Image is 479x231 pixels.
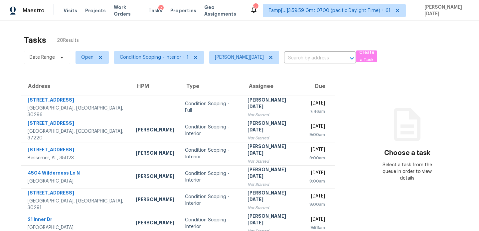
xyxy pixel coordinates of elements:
[359,49,374,64] span: Create a Task
[309,201,325,208] div: 9:00am
[81,54,93,61] span: Open
[136,126,174,135] div: [PERSON_NAME]
[309,155,325,161] div: 9:00am
[185,147,237,160] div: Condition Scoping - Interior
[130,77,180,96] th: HPM
[247,213,298,228] div: [PERSON_NAME][DATE]
[384,150,430,156] h3: Choose a task
[204,4,242,17] span: Geo Assignments
[304,77,335,96] th: Due
[422,4,469,17] span: [PERSON_NAME][DATE]
[136,173,174,181] div: [PERSON_NAME]
[185,101,237,114] div: Condition Scoping - Full
[247,120,298,135] div: [PERSON_NAME][DATE]
[24,37,46,43] h2: Tasks
[347,54,357,63] button: Open
[23,7,45,14] span: Maestro
[28,155,125,161] div: Bessemer, AL, 35023
[28,105,125,118] div: [GEOGRAPHIC_DATA], [GEOGRAPHIC_DATA], 30296
[185,217,237,230] div: Condition Scoping - Interior
[242,77,304,96] th: Assignee
[28,128,125,141] div: [GEOGRAPHIC_DATA], [GEOGRAPHIC_DATA], 37220
[309,178,325,185] div: 9:00am
[247,166,298,181] div: [PERSON_NAME][DATE]
[30,54,55,61] span: Date Range
[170,7,196,14] span: Properties
[356,50,377,62] button: Create a Task
[158,5,164,12] div: 2
[377,162,438,182] div: Select a task from the queue in order to view details
[136,219,174,228] div: [PERSON_NAME]
[114,4,140,17] span: Work Orders
[309,224,325,231] div: 9:58am
[185,170,237,184] div: Condition Scoping - Interior
[268,7,391,14] span: Tamp[…]3:59:59 Gmt 0700 (pacific Daylight Time) + 61
[247,158,298,165] div: Not Started
[185,193,237,207] div: Condition Scoping - Interior
[309,146,325,155] div: [DATE]
[247,143,298,158] div: [PERSON_NAME][DATE]
[120,54,189,61] span: Condition Scoping - Interior + 1
[309,216,325,224] div: [DATE]
[57,37,79,44] span: 20 Results
[28,170,125,178] div: 4504 Wilderness Ln N
[185,124,237,137] div: Condition Scoping - Interior
[28,216,125,224] div: 21 Inner Dr
[309,193,325,201] div: [DATE]
[309,123,325,131] div: [DATE]
[247,204,298,211] div: Not Started
[64,7,77,14] span: Visits
[28,198,125,211] div: [GEOGRAPHIC_DATA], [GEOGRAPHIC_DATA], 30291
[309,108,325,115] div: 7:46am
[253,4,258,11] div: 610
[309,131,325,138] div: 9:00am
[28,97,125,105] div: [STREET_ADDRESS]
[215,54,264,61] span: [PERSON_NAME][DATE]
[309,100,325,108] div: [DATE]
[247,112,298,118] div: Not Started
[28,224,125,231] div: [GEOGRAPHIC_DATA]
[284,53,337,63] input: Search by address
[136,150,174,158] div: [PERSON_NAME]
[28,190,125,198] div: [STREET_ADDRESS]
[309,170,325,178] div: [DATE]
[247,97,298,112] div: [PERSON_NAME][DATE]
[247,181,298,188] div: Not Started
[28,146,125,155] div: [STREET_ADDRESS]
[148,8,162,13] span: Tasks
[136,196,174,204] div: [PERSON_NAME]
[247,190,298,204] div: [PERSON_NAME][DATE]
[28,120,125,128] div: [STREET_ADDRESS]
[247,135,298,141] div: Not Started
[85,7,106,14] span: Projects
[180,77,242,96] th: Type
[21,77,130,96] th: Address
[28,178,125,185] div: [GEOGRAPHIC_DATA]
